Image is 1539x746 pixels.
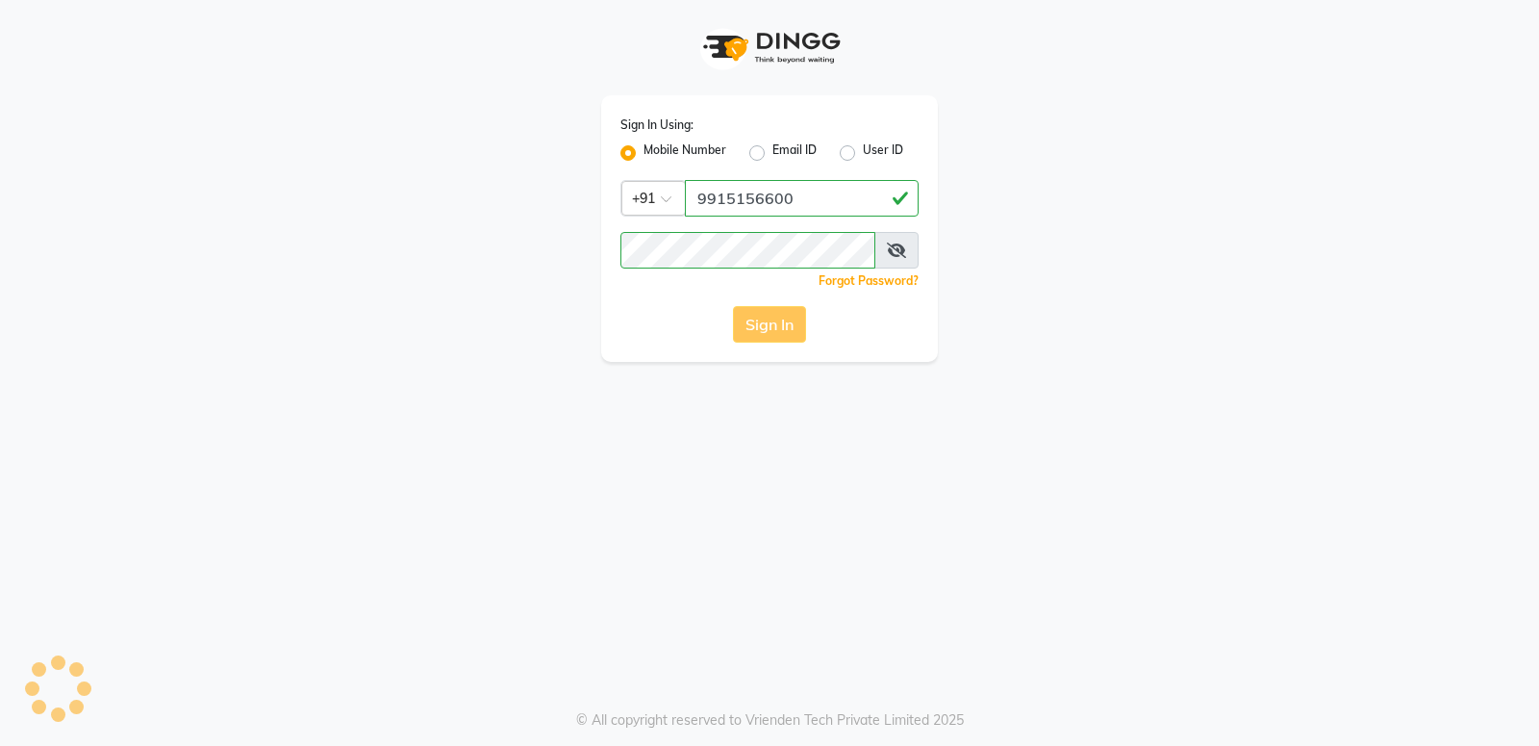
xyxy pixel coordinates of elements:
[772,141,817,165] label: Email ID
[693,19,846,76] img: logo1.svg
[685,180,919,217] input: Username
[643,141,726,165] label: Mobile Number
[819,273,919,288] a: Forgot Password?
[620,116,694,134] label: Sign In Using:
[863,141,903,165] label: User ID
[620,232,875,269] input: Username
